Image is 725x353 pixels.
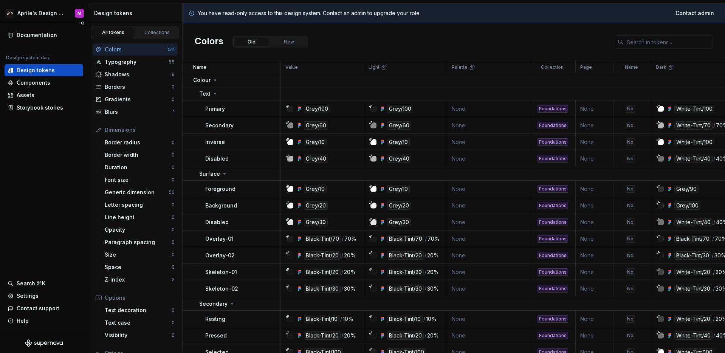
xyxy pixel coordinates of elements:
[102,317,178,329] a: Text case0
[626,122,635,129] div: No
[17,9,66,17] div: Aprile's Design System
[576,134,613,150] td: None
[713,121,715,130] div: /
[387,201,411,210] div: Grey/20
[205,218,229,226] p: Disabled
[387,285,424,293] div: Black-Tint/30
[576,101,613,117] td: None
[105,46,168,53] div: Colors
[576,264,613,280] td: None
[285,64,298,70] p: Value
[172,239,175,245] div: 0
[105,263,172,271] div: Space
[5,290,83,302] a: Settings
[205,235,234,243] p: Overlay-01
[5,64,83,76] a: Design tokens
[387,185,410,193] div: Grey/10
[713,268,715,276] div: /
[369,64,380,70] p: Light
[538,268,568,276] div: Foundations
[576,327,613,344] td: None
[675,9,714,17] span: Contact admin
[344,251,356,260] div: 20%
[304,105,330,113] div: Grey/100
[105,251,172,259] div: Size
[102,224,178,236] a: Opacity0
[105,189,169,196] div: Generic dimension
[25,339,63,347] svg: Supernova Logo
[447,117,530,134] td: None
[105,307,172,314] div: Text decoration
[626,218,635,226] div: No
[424,331,426,340] div: /
[172,152,175,158] div: 0
[538,155,568,163] div: Foundations
[205,268,237,276] p: Skeleton-01
[538,332,568,339] div: Foundations
[17,104,63,111] div: Storybook stories
[93,93,178,105] a: Gradients0
[172,71,175,77] div: 9
[387,251,424,260] div: Black-Tint/20
[387,315,423,323] div: Black-Tint/10
[713,218,715,226] div: /
[105,276,172,283] div: Z-index
[169,189,175,195] div: 56
[304,285,341,293] div: Black-Tint/30
[102,174,178,186] a: Font size0
[538,218,568,226] div: Foundations
[538,315,568,323] div: Foundations
[387,331,424,340] div: Black-Tint/20
[304,121,328,130] div: Grey/60
[626,202,635,209] div: No
[17,67,55,74] div: Design tokens
[172,96,175,102] div: 0
[674,251,711,260] div: Black-Tint/30
[541,64,564,70] p: Collection
[538,138,568,146] div: Foundations
[674,138,714,146] div: White-Tint/100
[387,121,411,130] div: Grey/60
[304,185,327,193] div: Grey/10
[341,285,343,293] div: /
[576,311,613,327] td: None
[447,101,530,117] td: None
[674,155,713,163] div: White-Tint/40
[172,227,175,233] div: 0
[205,185,235,193] p: Foreground
[93,56,178,68] a: Typography55
[172,264,175,270] div: 0
[674,121,713,130] div: White-Tint/70
[5,9,14,18] div: 🚀S
[674,201,700,210] div: Grey/100
[343,315,353,323] div: 10%
[423,315,425,323] div: /
[105,151,172,159] div: Border width
[102,186,178,198] a: Generic dimension56
[626,155,635,163] div: No
[205,105,225,113] p: Primary
[447,181,530,197] td: None
[625,64,638,70] p: Name
[713,315,715,323] div: /
[205,285,238,293] p: Skeleton-02
[304,218,328,226] div: Grey/30
[447,264,530,280] td: None
[656,64,666,70] p: Dark
[94,29,132,36] div: All tokens
[387,235,424,243] div: Black-Tint/70
[304,138,327,146] div: Grey/10
[105,201,172,209] div: Letter spacing
[341,251,343,260] div: /
[105,331,172,339] div: Visibility
[205,155,229,163] p: Disabled
[576,181,613,197] td: None
[5,29,83,41] a: Documentation
[626,185,635,193] div: No
[712,251,714,260] div: /
[387,155,411,163] div: Grey/40
[5,315,83,327] button: Help
[172,202,175,208] div: 0
[199,170,220,178] p: Surface
[538,235,568,243] div: Foundations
